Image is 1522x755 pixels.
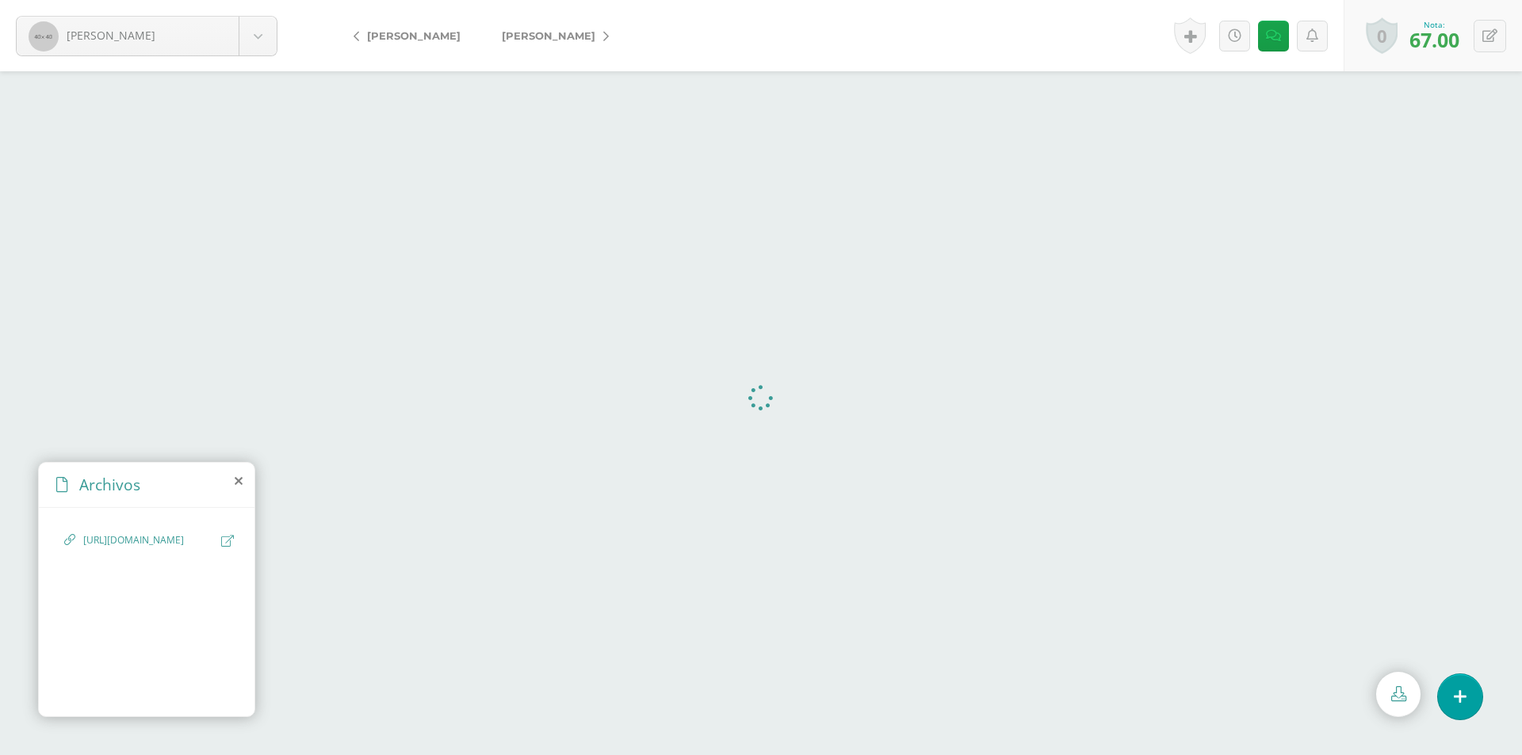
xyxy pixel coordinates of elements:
i: close [235,475,243,487]
span: [URL][DOMAIN_NAME] [83,533,213,548]
span: Archivos [79,474,140,495]
a: 0 [1366,17,1398,54]
a: [PERSON_NAME] [17,17,277,55]
a: [PERSON_NAME] [481,17,621,55]
img: 40x40 [29,21,59,51]
a: [PERSON_NAME] [341,17,481,55]
span: [PERSON_NAME] [502,29,595,42]
span: [PERSON_NAME] [367,29,461,42]
span: [PERSON_NAME] [67,28,155,43]
span: 67.00 [1409,26,1459,53]
div: Nota: [1409,19,1459,30]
